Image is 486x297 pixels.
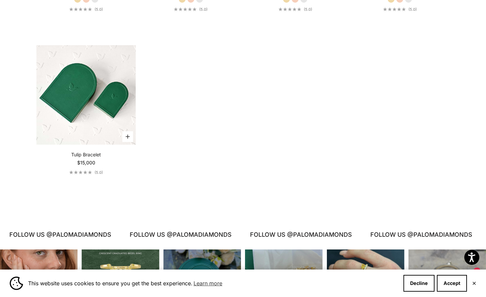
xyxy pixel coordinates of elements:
a: Learn more [193,278,223,288]
img: Cookie banner [10,277,23,290]
span: (5.0) [199,7,208,12]
span: This website uses cookies to ensure you get the best experience. [28,278,398,288]
span: (5.0) [304,7,312,12]
p: FOLLOW US @PALOMADIAMONDS [8,230,110,240]
a: 5.0 out of 5.0 stars(5.0) [383,7,417,12]
span: (5.0) [408,7,417,12]
p: FOLLOW US @PALOMADIAMONDS [369,230,471,240]
p: FOLLOW US @PALOMADIAMONDS [128,230,230,240]
a: 5.0 out of 5.0 stars(5.0) [69,170,103,175]
div: 5.0 out of 5.0 stars [383,7,406,11]
div: 5.0 out of 5.0 stars [69,7,92,11]
div: 5.0 out of 5.0 stars [174,7,197,11]
div: 5.0 out of 5.0 stars [278,7,301,11]
button: Close [472,281,476,285]
div: 5.0 out of 5.0 stars [69,170,92,174]
a: 5.0 out of 5.0 stars(5.0) [278,7,312,12]
a: Tulip Bracelet [71,151,101,158]
img: #YellowGold #WhiteGold #RoseGold [36,45,136,145]
span: (5.0) [95,7,103,12]
button: Decline [403,275,435,292]
sale-price: $15,000 [77,159,95,166]
button: Accept [437,275,467,292]
a: 5.0 out of 5.0 stars(5.0) [174,7,208,12]
p: FOLLOW US @PALOMADIAMONDS [249,230,351,240]
a: 5.0 out of 5.0 stars(5.0) [69,7,103,12]
span: (5.0) [95,170,103,175]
